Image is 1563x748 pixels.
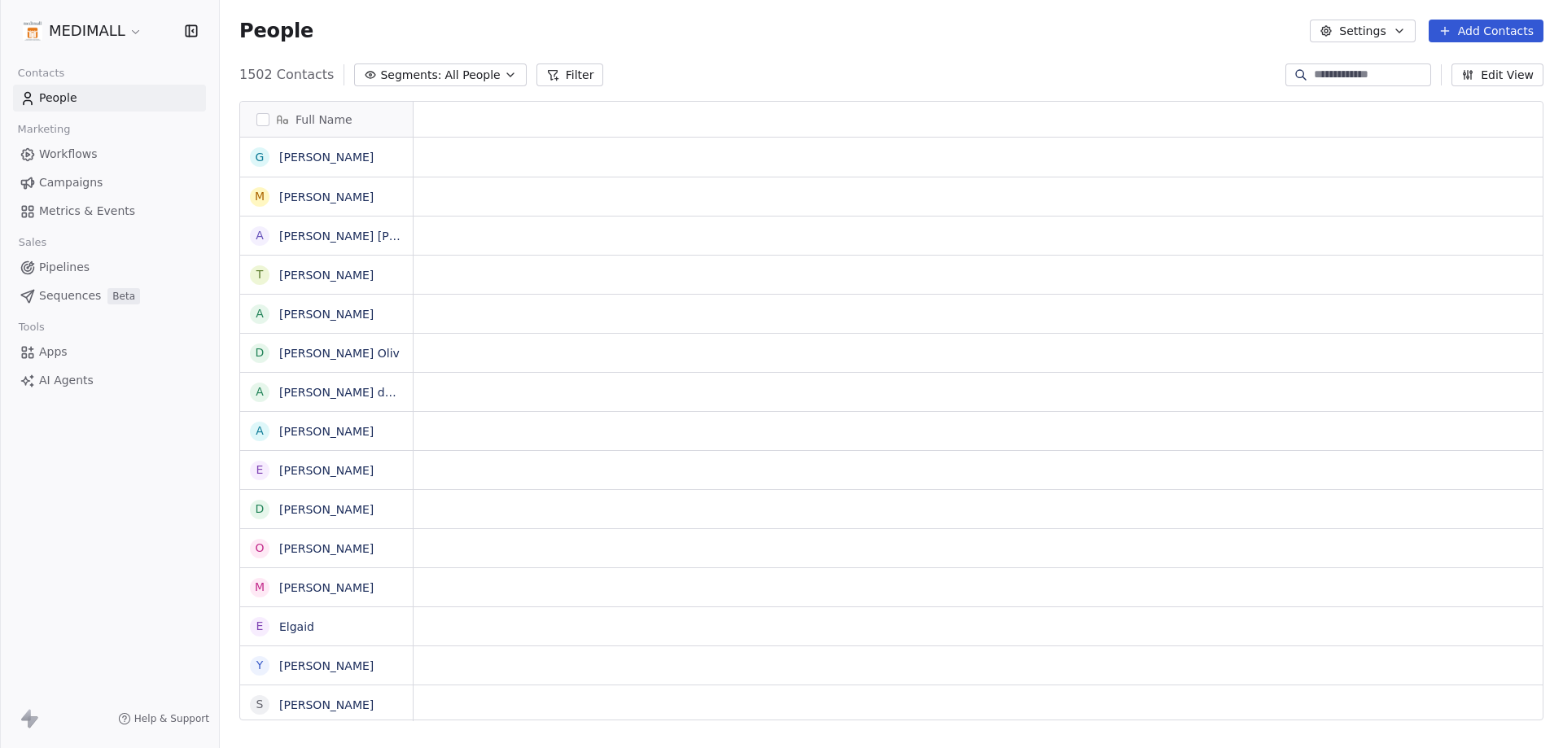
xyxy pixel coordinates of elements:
[13,198,206,225] a: Metrics & Events
[11,315,51,339] span: Tools
[279,542,374,555] a: [PERSON_NAME]
[49,20,125,42] span: MEDIMALL
[11,230,54,255] span: Sales
[256,227,264,244] div: A
[13,282,206,309] a: SequencesBeta
[255,188,265,205] div: M
[536,63,604,86] button: Filter
[296,112,352,128] span: Full Name
[256,344,265,361] div: D
[13,169,206,196] a: Campaigns
[240,102,413,137] div: Full Name
[255,579,265,596] div: M
[39,90,77,107] span: People
[240,138,414,721] div: grid
[256,618,264,635] div: E
[13,339,206,365] a: Apps
[279,659,374,672] a: [PERSON_NAME]
[39,372,94,389] span: AI Agents
[20,17,146,45] button: MEDIMALL
[256,696,264,713] div: S
[279,151,374,164] a: [PERSON_NAME]
[279,347,400,360] a: [PERSON_NAME] Oliv
[279,581,374,594] a: [PERSON_NAME]
[1429,20,1543,42] button: Add Contacts
[13,254,206,281] a: Pipelines
[256,305,264,322] div: Α
[13,367,206,394] a: AI Agents
[279,464,374,477] a: [PERSON_NAME]
[279,386,490,399] a: [PERSON_NAME] de [PERSON_NAME]
[11,117,77,142] span: Marketing
[39,343,68,361] span: Apps
[39,174,103,191] span: Campaigns
[239,19,313,43] span: People
[279,269,374,282] a: [PERSON_NAME]
[256,657,264,674] div: Y
[23,21,42,41] img: Medimall%20logo%20(2).1.jpg
[118,712,209,725] a: Help & Support
[279,620,314,633] a: Elgaid
[279,425,374,438] a: [PERSON_NAME]
[255,540,264,557] div: O
[256,501,265,518] div: D
[256,422,264,440] div: A
[13,85,206,112] a: People
[11,61,72,85] span: Contacts
[256,266,264,283] div: T
[279,190,374,203] a: [PERSON_NAME]
[39,287,101,304] span: Sequences
[1310,20,1415,42] button: Settings
[39,146,98,163] span: Workflows
[107,288,140,304] span: Beta
[380,67,441,84] span: Segments:
[134,712,209,725] span: Help & Support
[1451,63,1543,86] button: Edit View
[256,461,264,479] div: E
[13,141,206,168] a: Workflows
[256,149,265,166] div: G
[39,203,135,220] span: Metrics & Events
[444,67,500,84] span: All People
[279,308,374,321] a: [PERSON_NAME]
[279,503,374,516] a: [PERSON_NAME]
[279,230,472,243] a: [PERSON_NAME] [PERSON_NAME]
[279,698,374,711] a: [PERSON_NAME]
[239,65,334,85] span: 1502 Contacts
[39,259,90,276] span: Pipelines
[256,383,264,400] div: A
